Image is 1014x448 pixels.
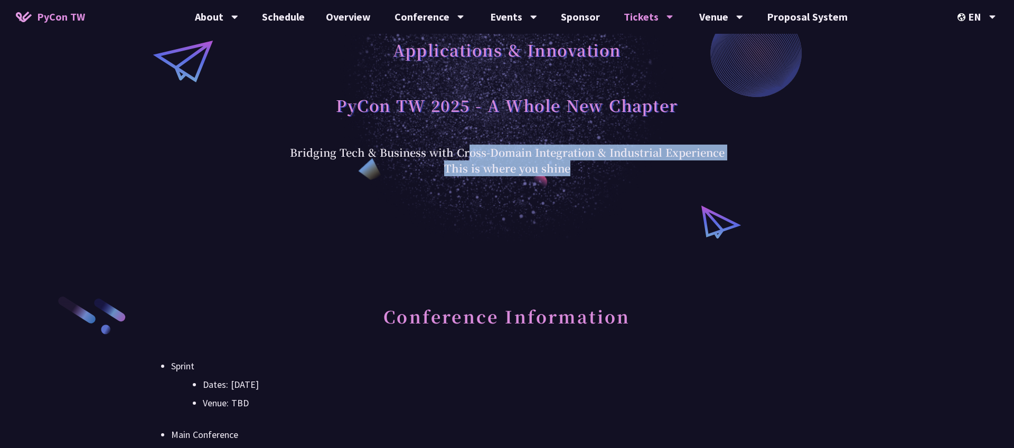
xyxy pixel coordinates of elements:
[290,145,725,176] div: Bridging Tech & Business with Cross-Domain Integration & Industrial Experience This is where you ...
[336,89,678,121] h1: PyCon TW 2025 - A Whole New Chapter
[5,4,96,30] a: PyCon TW
[393,34,621,65] h1: Applications & Innovation
[171,295,843,353] h2: Conference Information
[16,12,32,22] img: Home icon of PyCon TW 2025
[203,395,843,411] li: Venue: TBD
[37,9,85,25] span: PyCon TW
[203,377,843,393] li: Dates: [DATE]
[171,358,843,411] li: Sprint
[957,13,968,21] img: Locale Icon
